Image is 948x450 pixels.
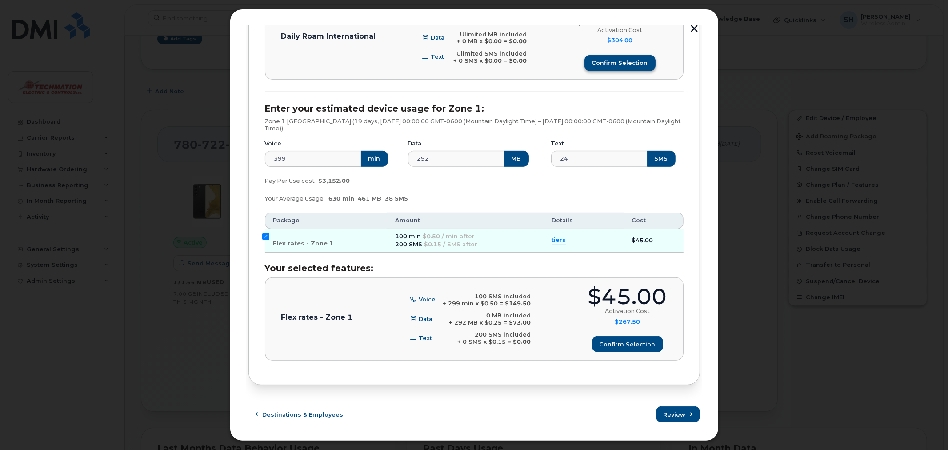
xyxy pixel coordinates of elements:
[273,240,334,247] span: Flex rates - Zone 1
[262,410,343,419] span: Destinations & Employees
[431,54,444,60] span: Text
[484,57,507,64] span: $0.00 =
[395,233,421,240] span: 100 min
[281,33,376,40] p: Daily Roam International
[597,27,642,34] div: Activation Cost
[265,195,325,202] span: Your Average Usage:
[265,263,684,273] h3: Your selected features:
[488,338,511,345] span: $0.15 =
[329,195,355,202] span: 630 min
[265,104,684,113] h3: Enter your estimated device usage for Zone 1:
[505,300,531,307] b: $149.50
[265,140,282,147] label: Voice
[584,55,656,71] button: Confirm selection
[265,118,684,132] p: Zone 1 [GEOGRAPHIC_DATA] (19 days, [DATE] 00:00:00 GMT-0600 (Mountain Daylight Time) – [DATE] 00:...
[664,410,686,419] span: Review
[605,308,650,315] div: Activation Cost
[509,38,527,44] b: $0.00
[385,195,408,202] span: 38 SMS
[449,312,531,319] div: 0 MB included
[361,151,388,167] button: min
[395,241,422,248] span: 200 SMS
[592,59,648,67] span: Confirm selection
[319,177,350,184] span: $3,152.00
[513,338,531,345] b: $0.00
[281,314,353,321] p: Flex rates - Zone 1
[552,236,566,245] summary: tiers
[443,293,531,300] div: 100 SMS included
[419,335,432,342] span: Text
[484,319,507,326] span: $0.25 =
[387,213,544,229] th: Amount
[453,50,527,57] div: Ulimited SMS included
[262,233,269,240] input: Flex rates - Zone 1
[624,229,684,253] td: $45.00
[457,331,531,338] div: 200 SMS included
[265,213,388,229] th: Package
[408,140,422,147] label: Data
[424,241,477,248] span: $0.15 / SMS after
[588,286,667,308] div: $45.00
[607,37,632,44] summary: $304.00
[457,31,527,38] div: Ulimited MB included
[443,300,479,307] span: + 299 min x
[265,177,315,184] span: Pay Per Use cost
[551,140,564,147] label: Text
[544,213,624,229] th: Details
[647,151,676,167] button: SMS
[509,57,527,64] b: $0.00
[423,233,475,240] span: $0.50 / min after
[419,316,432,322] span: Data
[480,300,503,307] span: $0.50 =
[453,57,483,64] span: + 0 SMS x
[509,319,531,326] b: $73.00
[449,319,483,326] span: + 292 MB x
[358,195,382,202] span: 461 MB
[504,151,529,167] button: MB
[592,336,663,352] button: Confirm selection
[484,38,507,44] span: $0.00 =
[457,38,483,44] span: + 0 MB x
[624,213,684,229] th: Cost
[248,406,351,422] button: Destinations & Employees
[457,338,487,345] span: + 0 SMS x
[419,297,436,303] span: Voice
[600,340,656,349] span: Confirm selection
[656,406,700,422] button: Review
[431,35,444,41] span: Data
[573,5,667,27] div: $304.00
[615,318,640,326] summary: $267.50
